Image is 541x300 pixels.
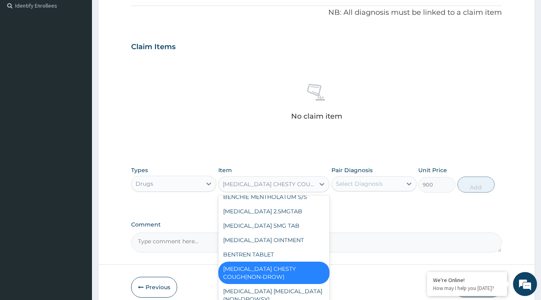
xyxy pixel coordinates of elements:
[218,262,329,284] div: [MEDICAL_DATA] CHESTY COUGH(NON-DROW)
[4,218,152,246] textarea: Type your message and hit 'Enter'
[418,166,447,174] label: Unit Price
[218,219,329,233] div: [MEDICAL_DATA] 5MG TAB
[336,180,383,188] div: Select Diagnosis
[433,285,501,292] p: How may I help you today?
[131,8,502,18] p: NB: All diagnosis must be linked to a claim item
[218,190,329,204] div: BENCHIE MENTHOLATUM S/S
[218,247,329,262] div: BENTREN TABLET
[291,112,342,120] p: No claim item
[457,177,495,193] button: Add
[136,180,153,188] div: Drugs
[131,4,150,23] div: Minimize live chat window
[131,221,502,228] label: Comment
[131,43,176,52] h3: Claim Items
[46,101,110,181] span: We're online!
[433,276,501,284] div: We're Online!
[131,167,148,174] label: Types
[331,166,373,174] label: Pair Diagnosis
[42,45,134,55] div: Chat with us now
[218,166,232,174] label: Item
[131,277,177,298] button: Previous
[15,40,32,60] img: d_794563401_company_1708531726252_794563401
[218,233,329,247] div: [MEDICAL_DATA] OINTMENT
[218,204,329,219] div: [MEDICAL_DATA] 2.5MGTAB
[223,180,315,188] div: [MEDICAL_DATA] CHESTY COUGH(NON-DROW)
